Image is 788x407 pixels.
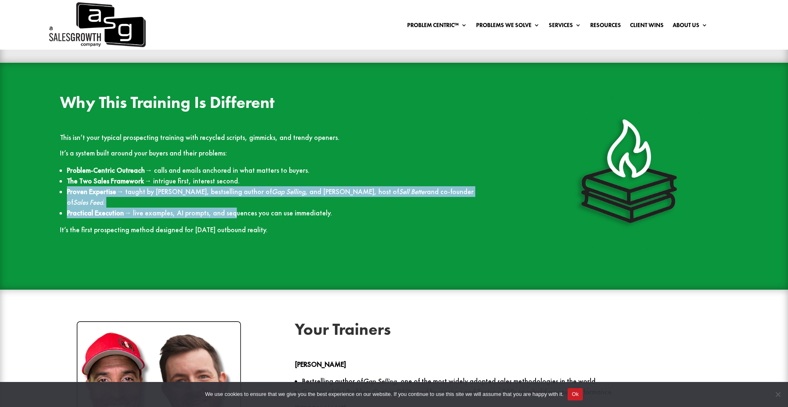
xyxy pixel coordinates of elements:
span: We use cookies to ensure that we give you the best experience on our website. If you continue to ... [205,390,564,398]
em: Sell Better [399,187,427,196]
p: This isn’t your typical prospecting training with recycled scripts, gimmicks, and trendy openers. [60,133,493,149]
strong: Proven Expertise [67,187,116,196]
em: Sales Feed [73,198,103,207]
strong: [PERSON_NAME] [295,360,346,369]
span: No [774,390,782,398]
a: Client Wins [630,22,664,31]
button: Ok [568,388,583,400]
p: It’s the first prospecting method designed for [DATE] outbound reality. [60,226,493,234]
h2: Your Trainers [295,321,728,342]
a: Problem Centric™ [407,22,467,31]
a: About Us [673,22,708,31]
strong: Problem-Centric Outreach [67,166,145,175]
li: → taught by [PERSON_NAME], bestselling author of , and [PERSON_NAME], host of and co-founder of . [67,186,493,208]
a: Problems We Solve [476,22,540,31]
img: Flame Shadow [547,94,711,258]
a: Services [549,22,581,31]
strong: Practical Execution [67,208,124,217]
em: Gap Selling [363,377,396,386]
p: It’s a system built around your buyers and their problems: [60,149,493,165]
li: → calls and emails anchored in what matters to buyers. [67,165,493,176]
li: → intrigue first, interest second. [67,176,493,186]
a: Resources [590,22,621,31]
li: → live examples, AI prompts, and sequences you can use immediately. [67,208,493,218]
strong: The Two Sales Framework [67,176,144,185]
h2: Why This Training Is Different [60,94,493,115]
em: Gap Selling [272,187,305,196]
p: Bestselling author of , one of the most widely adopted sales methodologies in the world. [302,376,728,386]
